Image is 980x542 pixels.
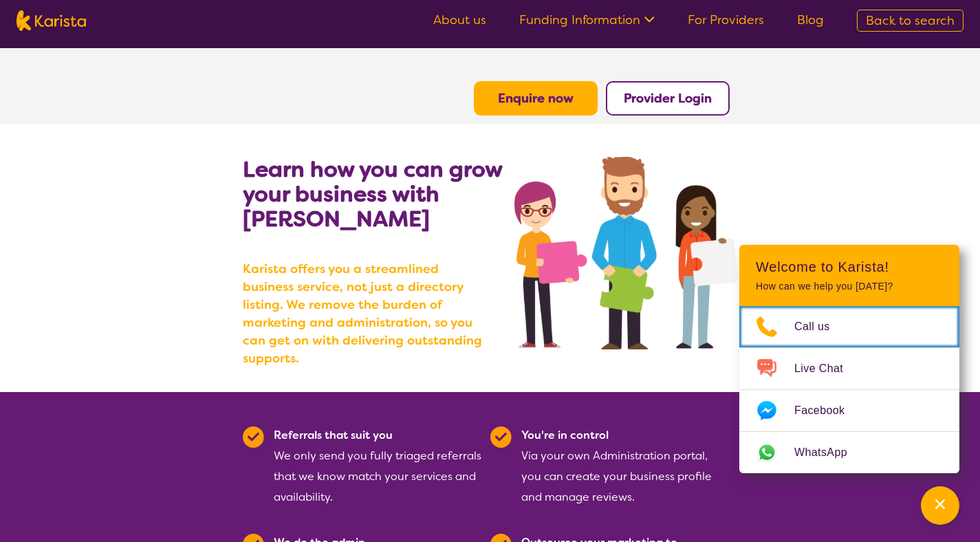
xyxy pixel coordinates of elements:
[474,81,598,116] button: Enquire now
[794,358,860,379] span: Live Chat
[433,12,486,28] a: About us
[739,432,959,473] a: Web link opens in a new tab.
[243,260,490,367] b: Karista offers you a streamlined business service, not just a directory listing. We remove the bu...
[519,12,655,28] a: Funding Information
[797,12,824,28] a: Blog
[521,425,730,508] div: Via your own Administration portal, you can create your business profile and manage reviews.
[490,426,512,448] img: Tick
[243,426,264,448] img: Tick
[17,10,86,31] img: Karista logo
[498,90,574,107] a: Enquire now
[794,442,864,463] span: WhatsApp
[624,90,712,107] a: Provider Login
[756,259,943,275] h2: Welcome to Karista!
[274,428,393,442] b: Referrals that suit you
[857,10,963,32] a: Back to search
[606,81,730,116] button: Provider Login
[739,245,959,473] div: Channel Menu
[688,12,764,28] a: For Providers
[274,425,482,508] div: We only send you fully triaged referrals that we know match your services and availability.
[756,281,943,292] p: How can we help you [DATE]?
[866,12,955,29] span: Back to search
[794,316,847,337] span: Call us
[921,486,959,525] button: Channel Menu
[514,157,737,349] img: grow your business with Karista
[794,400,861,421] span: Facebook
[521,428,609,442] b: You're in control
[739,306,959,473] ul: Choose channel
[243,155,502,233] b: Learn how you can grow your business with [PERSON_NAME]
